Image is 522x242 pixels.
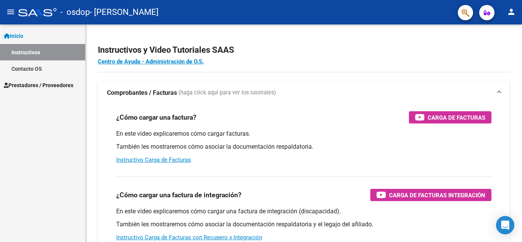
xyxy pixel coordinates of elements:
p: En este video explicaremos cómo cargar una factura de integración (discapacidad). [116,207,491,216]
p: También les mostraremos cómo asociar la documentación respaldatoria y el legajo del afiliado. [116,220,491,229]
p: También les mostraremos cómo asociar la documentación respaldatoria. [116,143,491,151]
h3: ¿Cómo cargar una factura de integración? [116,190,242,200]
p: En este video explicaremos cómo cargar facturas. [116,130,491,138]
span: Inicio [4,32,23,40]
a: Instructivo Carga de Facturas [116,156,191,163]
h3: ¿Cómo cargar una factura? [116,112,196,123]
a: Instructivo Carga de Facturas con Recupero x Integración [116,234,262,241]
strong: Comprobantes / Facturas [107,89,177,97]
div: Open Intercom Messenger [496,216,514,234]
button: Carga de Facturas Integración [370,189,491,201]
span: (haga click aquí para ver los tutoriales) [178,89,276,97]
span: Carga de Facturas [428,113,485,122]
a: Centro de Ayuda - Administración de O.S. [98,58,204,65]
span: - [PERSON_NAME] [90,4,159,21]
span: Prestadores / Proveedores [4,81,73,89]
span: Carga de Facturas Integración [389,190,485,200]
h2: Instructivos y Video Tutoriales SAAS [98,43,510,57]
mat-expansion-panel-header: Comprobantes / Facturas (haga click aquí para ver los tutoriales) [98,81,510,105]
mat-icon: menu [6,7,15,16]
button: Carga de Facturas [409,111,491,123]
span: - osdop [60,4,90,21]
mat-icon: person [507,7,516,16]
